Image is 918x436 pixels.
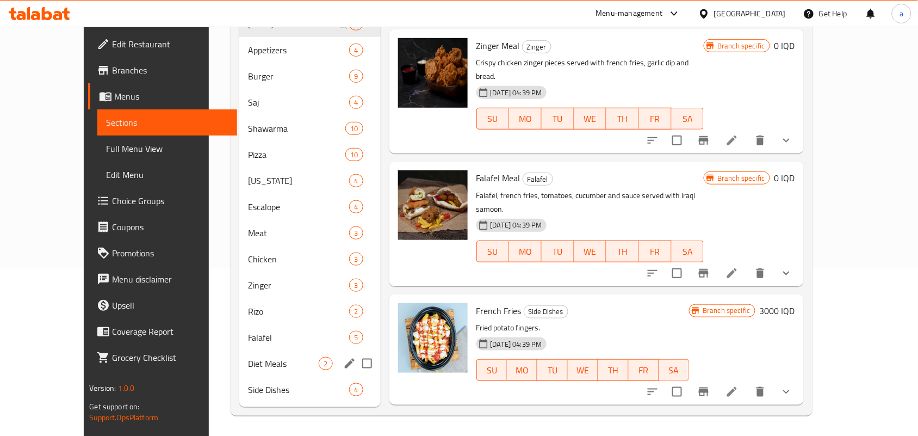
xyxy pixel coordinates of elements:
button: WE [574,241,607,262]
button: sort-choices [640,127,666,153]
h6: 0 IQD [774,170,795,186]
span: Pizza [248,148,345,161]
div: items [349,96,363,109]
span: Chicken [248,253,349,266]
span: Menus [114,90,228,103]
span: Shawarma [248,122,345,135]
div: Diet Meals2edit [239,351,380,377]
div: Zinger [522,40,551,53]
span: TU [542,363,563,378]
button: TH [606,108,639,130]
span: [DATE] 04:39 PM [486,88,547,98]
h6: 3000 IQD [760,303,795,318]
div: items [349,226,363,240]
p: Crispy chicken zinger pieces served with french fries, garlic dip and bread. [476,56,704,83]
span: Falafel [523,173,553,186]
span: 10 [346,124,362,134]
span: 3 [350,228,362,238]
span: Branch specific [713,173,769,183]
button: SA [659,359,690,381]
div: Zinger3 [239,272,380,298]
button: Branch-specific-item [691,260,717,286]
span: Appetizers [248,44,349,57]
span: Rizo [248,305,349,318]
button: TU [537,359,568,381]
button: SA [672,241,704,262]
span: Get support on: [89,400,139,414]
button: delete [747,260,773,286]
a: Menus [88,83,237,109]
h6: 0 IQD [774,38,795,53]
div: items [345,148,363,161]
span: [DATE] 04:39 PM [486,220,547,230]
a: Grocery Checklist [88,345,237,371]
div: items [349,383,363,396]
span: Zinger [248,279,349,292]
span: 3 [350,254,362,265]
div: items [349,44,363,57]
button: show more [773,260,799,286]
a: Edit menu item [725,267,739,280]
button: SU [476,241,510,262]
span: WE [579,244,603,260]
span: 4 [350,385,362,395]
span: Full Menu View [106,142,228,155]
div: items [349,200,363,213]
span: WE [572,363,594,378]
a: Coverage Report [88,318,237,345]
span: 4 [350,97,362,108]
span: 4 [350,45,362,56]
span: TH [611,244,635,260]
div: Falafel [523,173,553,186]
button: FR [629,359,659,381]
div: Falafel5 [239,324,380,351]
span: Escalope [248,200,349,213]
span: Meat [248,226,349,240]
span: FR [633,363,655,378]
button: FR [639,241,672,262]
button: sort-choices [640,260,666,286]
span: SA [676,111,700,127]
a: Menu disclaimer [88,266,237,292]
span: SU [481,244,505,260]
a: Branches [88,57,237,83]
a: Edit Menu [97,162,237,188]
div: items [319,357,332,370]
div: Rizo2 [239,298,380,324]
button: MO [509,108,542,130]
span: Upsell [112,299,228,312]
span: Burger [248,70,349,83]
span: Branch specific [698,305,754,316]
span: SA [676,244,700,260]
span: [US_STATE] [248,174,349,187]
img: Zinger Meal [398,38,468,108]
span: 2 [350,306,362,317]
span: Side Dishes [524,305,568,318]
span: Version: [89,381,116,395]
div: Falafel [248,331,349,344]
span: TH [603,363,624,378]
span: Saj [248,96,349,109]
nav: Menu sections [239,7,380,407]
span: TU [546,244,570,260]
span: 4 [350,176,362,186]
a: Edit menu item [725,385,739,398]
button: MO [509,241,542,262]
div: Side Dishes [248,383,349,396]
span: TU [546,111,570,127]
button: SA [672,108,704,130]
span: WE [579,111,603,127]
span: Branches [112,64,228,77]
button: TH [598,359,629,381]
span: MO [513,111,537,127]
span: 4 [350,202,362,212]
button: SU [476,108,510,130]
div: items [349,305,363,318]
span: Branch specific [713,41,769,51]
button: Branch-specific-item [691,379,717,405]
span: Select to update [666,380,688,403]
